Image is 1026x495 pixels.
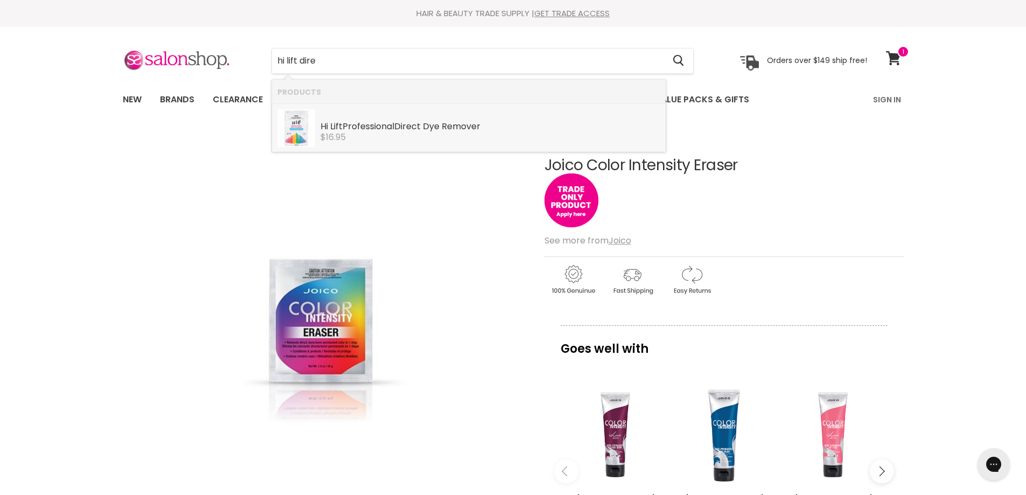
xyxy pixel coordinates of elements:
div: Professional ct Dye Remover [320,122,660,133]
a: Brands [152,88,203,111]
button: Search [665,48,693,73]
p: Goes well with [561,325,888,361]
iframe: Gorgias live chat messenger [972,444,1015,484]
img: genuine.gif [545,263,602,296]
img: Joico Color Intensity Eraser [226,185,421,477]
b: Dire [394,120,411,133]
a: New [115,88,150,111]
a: Clearance [205,88,271,111]
img: ColourRemoverPouch_200x.jpg [277,109,315,147]
nav: Main [109,84,917,115]
li: Products [272,80,666,104]
span: See more from [545,234,631,247]
a: Value Packs & Gifts [647,88,757,111]
h1: Joico Color Intensity Eraser [545,157,904,174]
p: Orders over $149 ship free! [767,55,867,65]
input: Search [272,48,665,73]
img: shipping.gif [604,263,661,296]
ul: Main menu [115,84,812,115]
a: Joico [609,234,631,247]
span: $16.95 [320,131,346,143]
li: Products: Hi Lift Professional Direct Dye Remover [272,104,666,152]
form: Product [271,48,694,74]
a: Sign In [867,88,908,111]
b: Lift [330,120,343,133]
img: tradeonly_small.jpg [545,173,598,227]
div: HAIR & BEAUTY TRADE SUPPLY | [109,8,917,19]
a: GET TRADE ACCESS [534,8,610,19]
b: Hi [320,120,328,133]
img: returns.gif [663,263,720,296]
